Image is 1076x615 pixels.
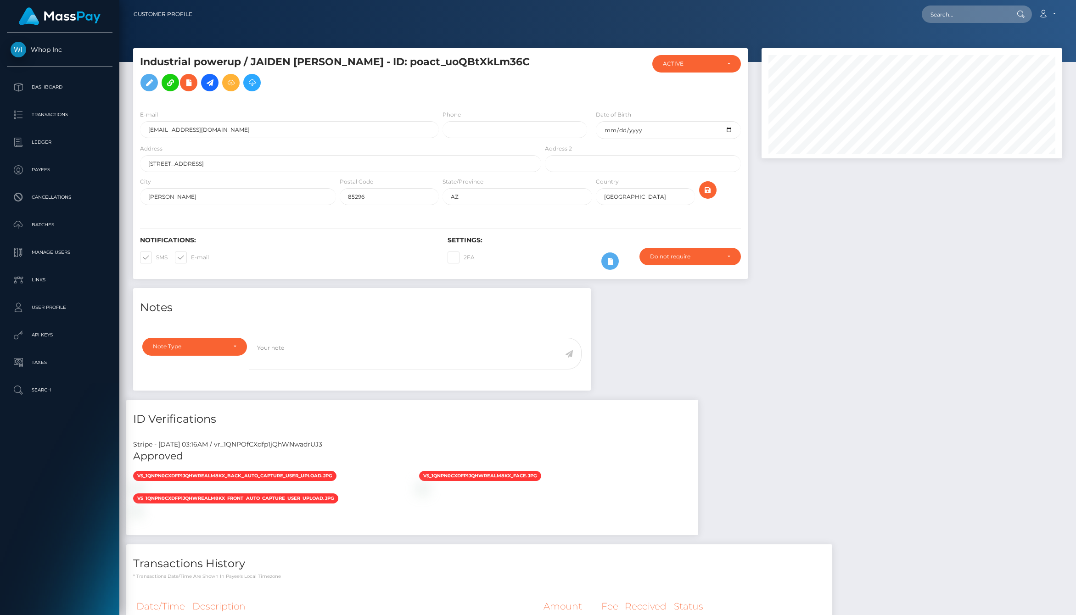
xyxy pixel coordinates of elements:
div: Do not require [650,253,720,260]
label: City [140,178,151,186]
a: Search [7,379,112,402]
img: vr_1QNPOfCXdfp1jQhWNwadrUJ3file_1QNPO0CXdfp1jQhWUCkjszvz [133,507,140,514]
img: Whop Inc [11,42,26,57]
input: Search... [922,6,1008,23]
label: SMS [140,252,168,263]
span: Whop Inc [7,45,112,54]
h6: Notifications: [140,236,434,244]
div: Stripe - [DATE] 03:16AM / vr_1QNPOfCXdfp1jQhWNwadrUJ3 [126,440,698,449]
div: ACTIVE [663,60,720,67]
button: Note Type [142,338,247,355]
label: Country [596,178,619,186]
p: Payees [11,163,109,177]
h4: Notes [140,300,584,316]
button: Do not require [639,248,741,265]
label: Address [140,145,163,153]
a: Payees [7,158,112,181]
p: User Profile [11,301,109,314]
a: Manage Users [7,241,112,264]
p: Dashboard [11,80,109,94]
p: Ledger [11,135,109,149]
span: vs_1QNPN0CXdfp1jQhWrEalM8kX_back_auto_capture_user_upload.jpg [133,471,336,481]
h4: Transactions History [133,556,825,572]
p: Batches [11,218,109,232]
img: vr_1QNPOfCXdfp1jQhWNwadrUJ3file_1QNPOZCXdfp1jQhWezkcMXi5 [419,485,426,492]
div: Note Type [153,343,226,350]
a: Dashboard [7,76,112,99]
span: vs_1QNPN0CXdfp1jQhWrEalM8kX_front_auto_capture_user_upload.jpg [133,493,338,503]
p: Transactions [11,108,109,122]
label: Postal Code [340,178,373,186]
h4: ID Verifications [133,411,691,427]
p: Manage Users [11,246,109,259]
img: MassPay Logo [19,7,101,25]
p: Links [11,273,109,287]
a: Initiate Payout [201,74,219,91]
label: State/Province [443,178,483,186]
label: E-mail [175,252,209,263]
p: Taxes [11,356,109,369]
a: Links [7,268,112,291]
p: API Keys [11,328,109,342]
h5: Approved [133,449,691,464]
label: E-mail [140,111,158,119]
a: User Profile [7,296,112,319]
a: Batches [7,213,112,236]
a: Taxes [7,351,112,374]
span: vs_1QNPN0CXdfp1jQhWrEalM8kX_face.jpg [419,471,541,481]
label: Address 2 [545,145,572,153]
a: API Keys [7,324,112,347]
p: Cancellations [11,190,109,204]
label: 2FA [448,252,475,263]
label: Date of Birth [596,111,631,119]
a: Customer Profile [134,5,192,24]
a: Ledger [7,131,112,154]
label: Phone [443,111,461,119]
p: * Transactions date/time are shown in payee's local timezone [133,573,825,580]
a: Cancellations [7,186,112,209]
p: Search [11,383,109,397]
h6: Settings: [448,236,741,244]
a: Transactions [7,103,112,126]
h5: Industrial powerup / JAIDEN [PERSON_NAME] - ID: poact_uoQBtXkLm36C [140,55,536,96]
button: ACTIVE [652,55,741,73]
img: vr_1QNPOfCXdfp1jQhWNwadrUJ3file_1QNPOGCXdfp1jQhWWPlSX0g8 [133,485,140,492]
